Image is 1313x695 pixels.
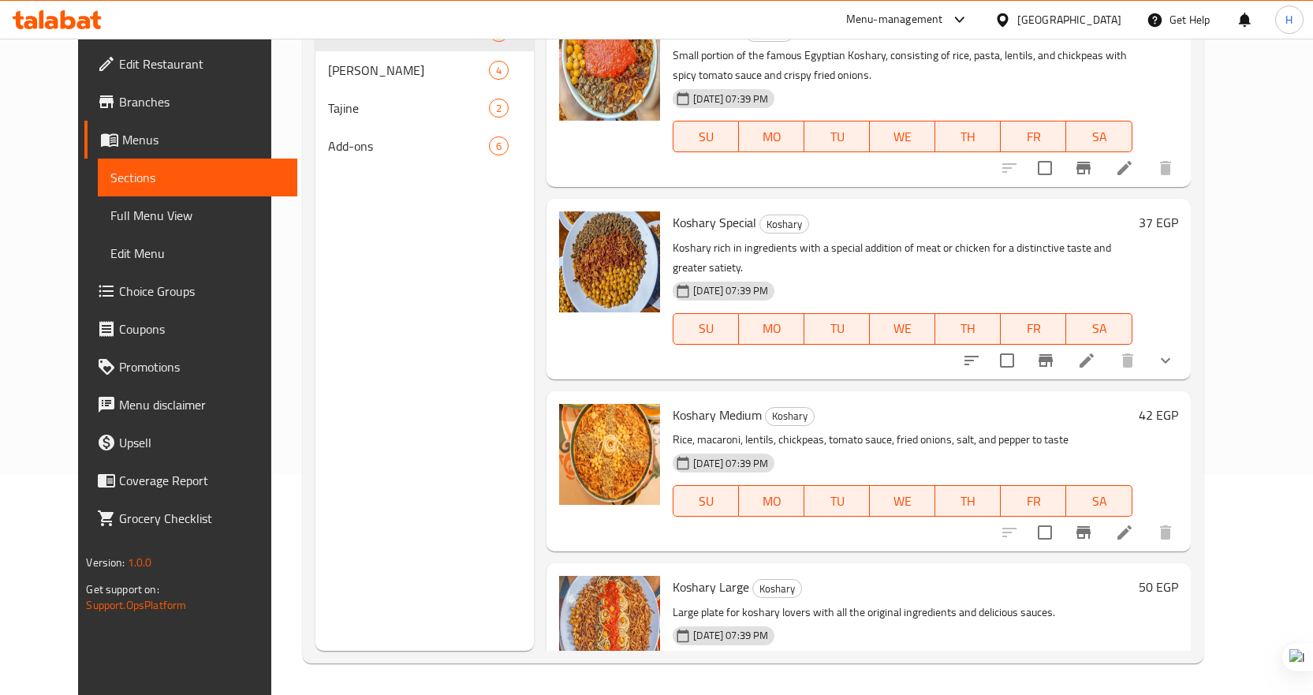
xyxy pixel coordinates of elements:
button: FR [1001,485,1066,517]
span: Menus [122,130,285,149]
span: SA [1072,125,1125,148]
button: Branch-specific-item [1065,149,1102,187]
span: H [1285,11,1292,28]
a: Choice Groups [84,272,297,310]
a: Branches [84,83,297,121]
button: WE [870,313,935,345]
span: Coupons [119,319,285,338]
button: TH [935,313,1001,345]
span: Get support on: [86,579,159,600]
span: [PERSON_NAME] [328,61,489,80]
a: Edit Menu [98,234,297,272]
button: delete [1109,342,1147,379]
span: [DATE] 07:39 PM [687,456,774,471]
button: SA [1066,485,1132,517]
div: Koshary [759,215,809,234]
a: Support.OpsPlatform [86,595,186,615]
span: Edit Restaurant [119,54,285,73]
a: Promotions [84,348,297,386]
span: 6 [490,139,508,154]
span: Coverage Report [119,471,285,490]
a: Menu disclaimer [84,386,297,424]
div: Add-ons [328,136,489,155]
a: Menus [84,121,297,159]
a: Full Menu View [98,196,297,234]
svg: Show Choices [1156,351,1175,370]
span: Grocery Checklist [119,509,285,528]
span: Upsell [119,433,285,452]
span: Tajine [328,99,489,118]
button: Branch-specific-item [1065,514,1102,551]
button: Branch-specific-item [1027,342,1065,379]
p: Small portion of the famous Egyptian Koshary, consisting of rice, pasta, lentils, and chickpeas w... [673,46,1132,85]
h6: 37 EGP [1139,211,1178,234]
span: [DATE] 07:39 PM [687,283,774,298]
div: Tajine2 [315,89,534,127]
div: Alexandrian Hawawshi [328,61,489,80]
span: Koshary Special [673,211,756,234]
a: Edit menu item [1077,351,1096,370]
div: [GEOGRAPHIC_DATA] [1017,11,1121,28]
span: TU [811,490,864,513]
div: Koshary [765,407,815,426]
button: MO [739,485,804,517]
span: Select to update [990,344,1024,377]
span: Full Menu View [110,206,285,225]
a: Edit menu item [1115,159,1134,177]
button: SA [1066,121,1132,152]
div: [PERSON_NAME]4 [315,51,534,89]
a: Upsell [84,424,297,461]
span: FR [1007,490,1060,513]
span: Koshary [766,407,814,425]
span: TH [942,125,994,148]
span: MO [745,125,798,148]
h6: 50 EGP [1139,576,1178,598]
button: TU [804,313,870,345]
span: Koshary Large [673,575,749,599]
button: WE [870,485,935,517]
button: SA [1066,313,1132,345]
a: Grocery Checklist [84,499,297,537]
span: TU [811,125,864,148]
span: SU [680,317,733,340]
span: Version: [86,552,125,573]
a: Coverage Report [84,461,297,499]
a: Sections [98,159,297,196]
p: Rice, macaroni, lentils, chickpeas, tomato sauce, fried onions, salt, and pepper to taste [673,430,1132,450]
span: Edit Menu [110,244,285,263]
button: TH [935,485,1001,517]
span: SA [1072,317,1125,340]
a: Coupons [84,310,297,348]
div: items [489,136,509,155]
img: Koshary Large [559,576,660,677]
button: sort-choices [953,342,990,379]
div: Koshary [752,579,802,598]
span: WE [876,125,929,148]
span: [DATE] 07:39 PM [687,628,774,643]
h6: 42 EGP [1139,404,1178,426]
span: SU [680,490,733,513]
div: items [489,61,509,80]
button: delete [1147,149,1184,187]
span: WE [876,317,929,340]
span: FR [1007,125,1060,148]
div: Add-ons6 [315,127,534,165]
img: Koshary Special [559,211,660,312]
h6: 32 EGP [1139,20,1178,42]
p: Large plate for koshary lovers with all the original ingredients and delicious sauces. [673,603,1132,622]
button: FR [1001,121,1066,152]
p: Koshary rich in ingredients with a special addition of meat or chicken for a distinctive taste an... [673,238,1132,278]
span: 1.0.0 [128,552,152,573]
button: MO [739,121,804,152]
span: TU [811,317,864,340]
button: WE [870,121,935,152]
span: Koshary [760,215,808,234]
button: TH [935,121,1001,152]
span: Koshary [753,580,801,598]
span: TH [942,317,994,340]
div: Menu-management [846,10,943,29]
img: Koshary Mini [559,20,660,121]
span: FR [1007,317,1060,340]
span: Koshary Medium [673,403,762,427]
